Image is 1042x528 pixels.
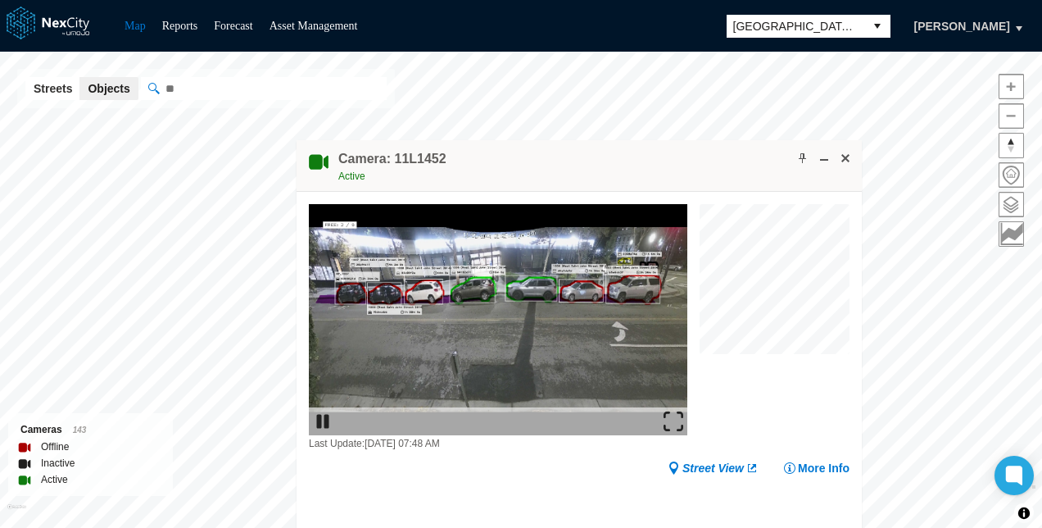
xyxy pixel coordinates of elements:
a: Map [125,20,146,32]
canvas: Map [700,204,859,363]
span: Street View [682,461,744,477]
span: Objects [88,80,129,97]
a: Street View [668,461,759,477]
label: Inactive [41,455,75,471]
button: Objects [79,77,138,100]
h4: Double-click to make header text selectable [338,150,446,168]
button: Zoom out [999,103,1024,129]
a: Asset Management [270,20,358,32]
button: [PERSON_NAME] [897,12,1027,40]
span: Streets [34,80,72,97]
span: 143 [73,426,87,435]
button: More Info [783,461,849,477]
img: play [313,412,333,432]
button: Zoom in [999,74,1024,99]
button: Layers management [999,192,1024,217]
button: Home [999,162,1024,188]
button: Toggle attribution [1014,503,1034,523]
button: select [864,15,890,38]
span: More Info [798,461,849,477]
label: Offline [41,439,69,455]
div: Double-click to make header text selectable [338,150,446,184]
span: [GEOGRAPHIC_DATA][PERSON_NAME] [733,18,858,34]
button: Key metrics [999,221,1024,247]
a: Forecast [214,20,252,32]
img: video [309,204,687,435]
a: Reports [162,20,198,32]
button: Reset bearing to north [999,133,1024,158]
div: Cameras [20,421,161,439]
span: Zoom out [999,104,1023,128]
span: Zoom in [999,75,1023,98]
span: Toggle attribution [1019,504,1029,522]
span: [PERSON_NAME] [914,18,1010,34]
img: expand [664,412,683,432]
a: Mapbox homepage [7,504,26,523]
span: Reset bearing to north [999,134,1023,157]
label: Active [41,471,68,488]
span: Active [338,171,365,182]
button: Streets [25,77,80,100]
div: Last Update: [DATE] 07:48 AM [309,436,687,453]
